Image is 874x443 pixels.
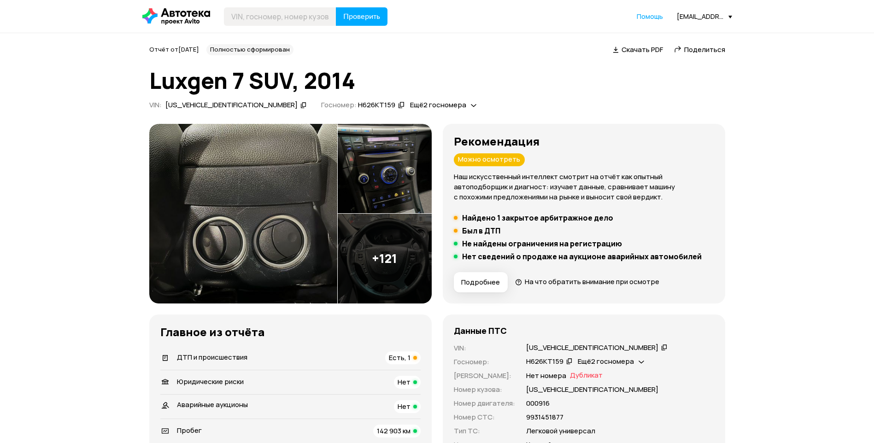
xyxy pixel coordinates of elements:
p: Номер кузова : [454,385,515,395]
a: Поделиться [674,45,725,54]
p: [US_VEHICLE_IDENTIFICATION_NUMBER] [526,385,658,395]
h1: Luxgen 7 SUV, 2014 [149,68,725,93]
h5: Не найдены ограничения на регистрацию [462,239,622,248]
span: На что обратить внимание при осмотре [525,277,659,286]
p: Легковой универсал [526,426,595,436]
a: Скачать PDF [613,45,663,54]
p: Номер двигателя : [454,398,515,408]
span: Нет [398,402,411,411]
p: [PERSON_NAME] : [454,371,515,381]
h5: Нет сведений о продаже на аукционе аварийных автомобилей [462,252,702,261]
span: Юридические риски [177,377,244,386]
p: Наш искусственный интеллект смотрит на отчёт как опытный автоподборщик и диагност: изучает данные... [454,172,714,202]
span: Пробег [177,426,202,435]
span: Ещё 2 госномера [578,356,634,366]
span: Нет [398,377,411,387]
h3: Рекомендация [454,135,714,148]
span: Проверить [343,13,380,20]
p: VIN : [454,343,515,353]
span: Подробнее [461,278,500,287]
span: Поделиться [684,45,725,54]
span: Ещё 2 госномера [410,100,466,110]
div: [US_VEHICLE_IDENTIFICATION_NUMBER] [526,343,658,353]
input: VIN, госномер, номер кузова [224,7,336,26]
div: Н626КТ159 [358,100,395,110]
div: [EMAIL_ADDRESS][DOMAIN_NAME] [677,12,732,21]
span: 142 903 км [377,426,411,436]
div: [US_VEHICLE_IDENTIFICATION_NUMBER] [165,100,298,110]
div: Можно осмотреть [454,153,525,166]
p: Номер СТС : [454,412,515,422]
a: Помощь [637,12,663,21]
span: Дубликат [570,371,603,381]
a: На что обратить внимание при осмотре [515,277,660,286]
button: Подробнее [454,272,508,292]
h3: Главное из отчёта [160,326,421,338]
div: Н626КТ159 [526,357,563,367]
span: Госномер: [321,100,357,110]
h5: Найдено 1 закрытое арбитражное дело [462,213,613,222]
p: Нет номера [526,371,566,381]
span: Есть, 1 [389,353,411,362]
span: Отчёт от [DATE] [149,45,199,53]
button: Проверить [336,7,387,26]
span: ДТП и происшествия [177,352,247,362]
p: Госномер : [454,357,515,367]
p: Тип ТС : [454,426,515,436]
p: 000916 [526,398,550,408]
span: Скачать PDF [622,45,663,54]
h5: Был в ДТП [462,226,500,235]
h4: Данные ПТС [454,326,507,336]
p: 9931451877 [526,412,563,422]
div: Полностью сформирован [206,44,293,55]
span: VIN : [149,100,162,110]
span: Аварийные аукционы [177,400,248,409]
